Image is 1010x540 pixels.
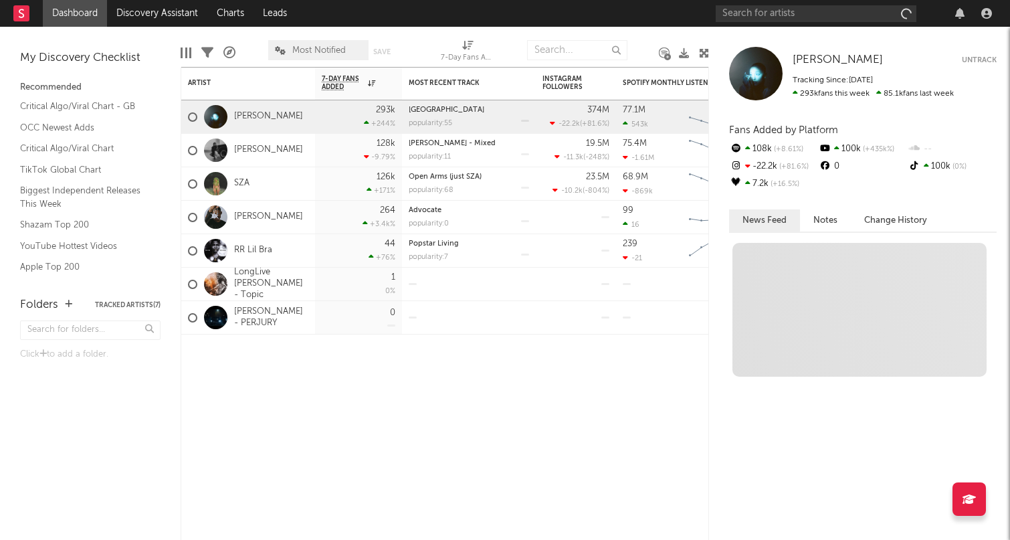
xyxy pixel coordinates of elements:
[409,153,451,161] div: popularity: 11
[851,209,940,232] button: Change History
[409,220,449,228] div: popularity: 0
[377,139,395,148] div: 128k
[409,120,452,127] div: popularity: 55
[20,50,161,66] div: My Discovery Checklist
[561,187,583,195] span: -10.2k
[390,308,395,317] div: 0
[585,154,607,161] span: -248 %
[623,120,648,128] div: 543k
[559,120,580,128] span: -22.2k
[729,141,818,158] div: 108k
[181,33,191,72] div: Edit Columns
[441,33,494,72] div: 7-Day Fans Added (7-Day Fans Added)
[234,145,303,156] a: [PERSON_NAME]
[380,206,395,215] div: 264
[20,99,147,114] a: Critical Algo/Viral Chart - GB
[861,146,894,153] span: +435k %
[369,253,395,262] div: +76 %
[623,187,653,195] div: -869k
[20,239,147,254] a: YouTube Hottest Videos
[367,186,395,195] div: +171 %
[587,106,609,114] div: 374M
[623,254,642,262] div: -21
[716,5,916,22] input: Search for artists
[818,158,907,175] div: 0
[363,219,395,228] div: +3.4k %
[376,106,395,114] div: 293k
[542,75,589,91] div: Instagram Followers
[623,240,637,248] div: 239
[364,119,395,128] div: +244 %
[377,173,395,181] div: 126k
[950,163,967,171] span: 0 %
[683,100,743,134] svg: Chart title
[777,163,809,171] span: +81.6 %
[623,139,647,148] div: 75.4M
[563,154,583,161] span: -11.3k
[769,181,799,188] span: +16.5 %
[623,220,639,229] div: 16
[234,111,303,122] a: [PERSON_NAME]
[908,158,997,175] div: 100k
[623,153,654,162] div: -1.61M
[818,141,907,158] div: 100k
[623,173,648,181] div: 68.9M
[20,217,147,232] a: Shazam Top 200
[234,306,308,329] a: [PERSON_NAME] - PERJURY
[683,167,743,201] svg: Chart title
[554,153,609,161] div: ( )
[391,273,395,282] div: 1
[234,267,308,301] a: LongLive [PERSON_NAME] - Topic
[234,211,303,223] a: [PERSON_NAME]
[20,163,147,177] a: TikTok Global Chart
[729,158,818,175] div: -22.2k
[20,297,58,313] div: Folders
[223,33,235,72] div: A&R Pipeline
[552,186,609,195] div: ( )
[234,245,272,256] a: RR Lil Bra
[409,106,484,114] a: [GEOGRAPHIC_DATA]
[20,183,147,211] a: Biggest Independent Releases This Week
[683,201,743,234] svg: Chart title
[409,140,529,147] div: Luther - Mixed
[95,302,161,308] button: Tracked Artists(7)
[20,120,147,135] a: OCC Newest Adds
[793,54,883,66] span: [PERSON_NAME]
[409,79,509,87] div: Most Recent Track
[729,209,800,232] button: News Feed
[409,207,529,214] div: Advocate
[409,187,453,194] div: popularity: 68
[772,146,803,153] span: +8.61 %
[409,207,441,214] a: Advocate
[550,119,609,128] div: ( )
[585,187,607,195] span: -804 %
[527,40,627,60] input: Search...
[441,50,494,66] div: 7-Day Fans Added (7-Day Fans Added)
[234,178,249,189] a: SZA
[409,106,529,114] div: Hampstead
[20,321,161,340] input: Search for folders...
[409,240,459,248] a: Popstar Living
[373,48,391,56] button: Save
[20,347,161,363] div: Click to add a folder.
[623,206,633,215] div: 99
[623,106,645,114] div: 77.1M
[623,79,723,87] div: Spotify Monthly Listeners
[800,209,851,232] button: Notes
[409,240,529,248] div: Popstar Living
[683,234,743,268] svg: Chart title
[683,134,743,167] svg: Chart title
[201,33,213,72] div: Filters
[385,240,395,248] div: 44
[409,140,496,147] a: [PERSON_NAME] - Mixed
[20,141,147,156] a: Critical Algo/Viral Chart
[20,260,147,274] a: Apple Top 200
[364,153,395,161] div: -9.79 %
[20,80,161,96] div: Recommended
[582,120,607,128] span: +81.6 %
[793,90,954,98] span: 85.1k fans last week
[292,46,346,55] span: Most Notified
[409,173,529,181] div: Open Arms (just SZA)
[322,75,365,91] span: 7-Day Fans Added
[409,173,482,181] a: Open Arms (just SZA)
